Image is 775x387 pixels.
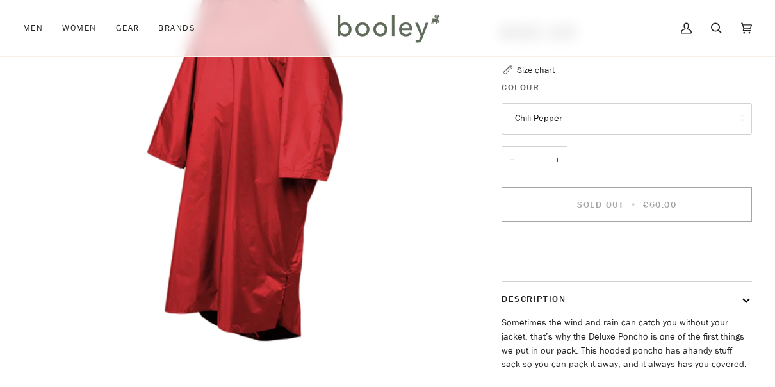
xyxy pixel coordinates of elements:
button: + [547,146,567,175]
span: • [628,199,640,211]
span: Sometimes the wind and rain can catch you without your jacket, that’s why the Deluxe Poncho is on... [502,317,744,356]
button: − [502,146,522,175]
span: Women [62,22,96,35]
button: Description [502,282,752,316]
input: Quantity [502,146,567,175]
span: €60.00 [643,199,676,211]
button: Sold Out • €60.00 [502,187,752,222]
span: Colour [502,81,539,94]
button: Chili Pepper [502,103,752,135]
span: Gear [116,22,140,35]
span: Men [23,22,43,35]
span: Brands [158,22,195,35]
div: Size chart [517,63,555,77]
span: Sold Out [577,199,624,211]
img: Booley [332,10,444,47]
